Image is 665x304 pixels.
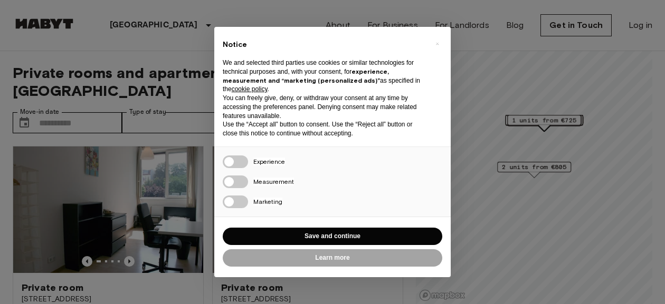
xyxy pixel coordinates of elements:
span: Measurement [253,178,294,185]
span: Marketing [253,198,282,205]
h2: Notice [223,40,425,50]
span: × [435,37,439,50]
a: cookie policy [232,85,268,93]
button: Close this notice [429,35,445,52]
p: We and selected third parties use cookies or similar technologies for technical purposes and, wit... [223,58,425,94]
button: Save and continue [223,228,442,245]
button: Learn more [223,249,442,267]
p: Use the “Accept all” button to consent. Use the “Reject all” button or close this notice to conti... [223,120,425,138]
p: You can freely give, deny, or withdraw your consent at any time by accessing the preferences pane... [223,94,425,120]
span: Experience [253,158,285,165]
strong: experience, measurement and “marketing (personalized ads)” [223,67,389,84]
